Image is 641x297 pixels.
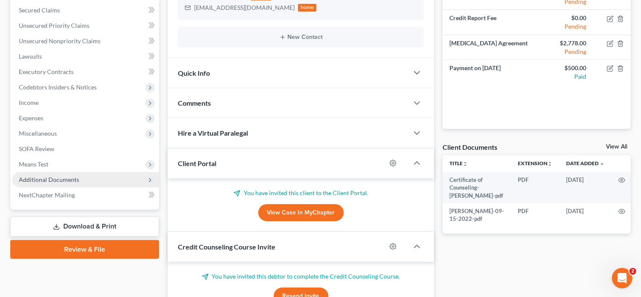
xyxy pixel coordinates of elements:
[19,145,54,152] span: SOFA Review
[449,160,468,166] a: Titleunfold_more
[194,3,295,12] div: [EMAIL_ADDRESS][DOMAIN_NAME]
[12,187,159,203] a: NextChapter Mailing
[547,161,552,166] i: unfold_more
[443,143,497,151] div: Client Documents
[443,172,511,203] td: Certificate of Counseling- [PERSON_NAME]-pdf
[19,160,48,168] span: Means Test
[544,14,586,22] div: $0.00
[443,60,537,84] td: Payment on [DATE]
[443,203,511,227] td: [PERSON_NAME]-09-15-2022-pdf
[185,34,417,41] button: New Contact
[19,191,75,199] span: NextChapter Mailing
[178,243,275,251] span: Credit Counseling Course Invite
[178,272,424,281] p: You have invited this debtor to complete the Credit Counseling Course.
[443,10,537,35] td: Credit Report Fee
[19,6,60,14] span: Secured Claims
[12,18,159,33] a: Unsecured Priority Claims
[19,68,74,75] span: Executory Contracts
[606,144,627,150] a: View All
[10,240,159,259] a: Review & File
[600,161,605,166] i: expand_more
[12,3,159,18] a: Secured Claims
[12,49,159,64] a: Lawsuits
[612,268,632,288] iframe: Intercom live chat
[559,203,611,227] td: [DATE]
[544,48,586,56] div: Pending
[298,4,317,12] div: home
[463,161,468,166] i: unfold_more
[178,189,424,197] p: You have invited this client to the Client Portal.
[544,64,586,72] div: $500.00
[178,69,210,77] span: Quick Info
[19,83,97,91] span: Codebtors Insiders & Notices
[178,159,216,167] span: Client Portal
[19,22,89,29] span: Unsecured Priority Claims
[10,217,159,237] a: Download & Print
[178,99,211,107] span: Comments
[19,99,38,106] span: Income
[443,35,537,59] td: [MEDICAL_DATA] Agreement
[544,39,586,48] div: $2,778.00
[19,114,43,122] span: Expenses
[511,203,559,227] td: PDF
[19,130,57,137] span: Miscellaneous
[544,22,586,31] div: Pending
[559,172,611,203] td: [DATE]
[19,53,42,60] span: Lawsuits
[544,72,586,81] div: Paid
[178,129,248,137] span: Hire a Virtual Paralegal
[629,268,636,275] span: 2
[518,160,552,166] a: Extensionunfold_more
[19,176,79,183] span: Additional Documents
[19,37,100,45] span: Unsecured Nonpriority Claims
[511,172,559,203] td: PDF
[12,64,159,80] a: Executory Contracts
[12,141,159,157] a: SOFA Review
[566,160,605,166] a: Date Added expand_more
[258,204,344,221] a: View Case in MyChapter
[12,33,159,49] a: Unsecured Nonpriority Claims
